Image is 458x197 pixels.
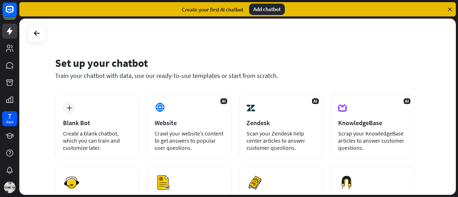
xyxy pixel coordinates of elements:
[8,113,11,119] div: 7
[247,119,315,127] div: Zendesk
[63,130,132,151] div: Create a blank chatbot, which you can train and customize later.
[55,56,415,70] div: Set up your chatbot
[2,111,17,126] a: 7 days
[6,119,13,124] div: days
[67,105,72,110] i: plus
[404,98,410,104] span: AI
[182,6,243,13] div: Create your first AI chatbot
[63,119,132,127] div: Blank Bot
[247,130,315,151] div: Scan your Zendesk help center articles to answer customer questions.
[249,4,285,15] div: Add chatbot
[220,98,227,104] span: AI
[155,119,223,127] div: Website
[338,130,407,151] div: Scrap your KnowledgeBase articles to answer customer questions.
[6,3,27,24] button: Open LiveChat chat widget
[55,72,415,80] div: Train your chatbot with data, use our ready-to-use templates or start from scratch.
[338,119,407,127] div: KnowledgeBase
[312,98,319,104] span: AI
[155,130,223,151] div: Crawl your website’s content to get answers to popular user questions.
